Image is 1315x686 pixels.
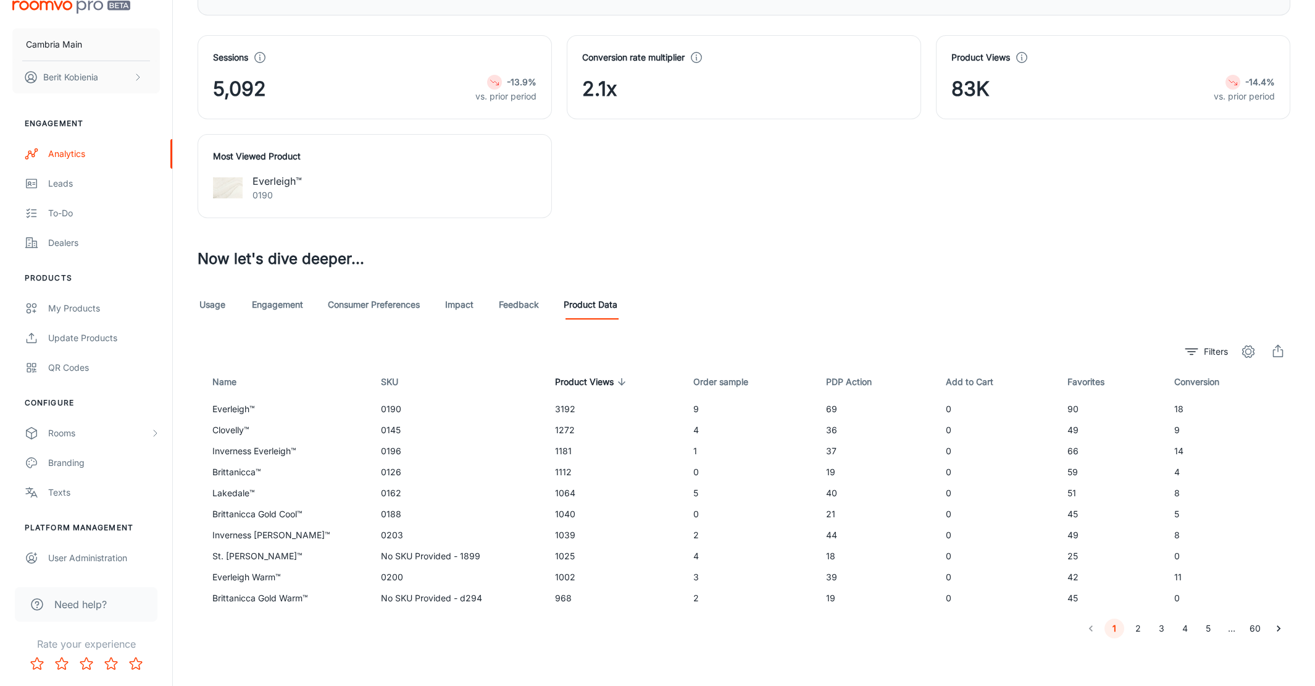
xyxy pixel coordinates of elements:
p: vs. prior period [475,90,536,103]
td: 4 [683,420,816,441]
button: filter [1182,342,1231,362]
div: QR Codes [48,361,160,375]
td: Inverness Everleigh™ [198,441,371,462]
button: Go to page 60 [1245,619,1265,638]
strong: -13.9% [507,77,536,87]
td: 1039 [545,525,683,546]
td: 0145 [371,420,545,441]
p: Filters [1204,345,1228,358]
td: 42 [1058,567,1164,588]
td: 3 [683,567,816,588]
td: Brittanicca™ [198,462,371,483]
button: Go to page 4 [1175,619,1195,638]
td: 0188 [371,504,545,525]
a: Consumer Preferences [328,290,420,320]
td: 14 [1164,441,1290,462]
button: Berit Kobienia [12,61,160,93]
td: 45 [1058,504,1164,525]
td: 2 [683,588,816,609]
td: 25 [1058,546,1164,567]
strong: -14.4% [1245,77,1275,87]
nav: pagination navigation [1079,619,1290,638]
td: 0 [936,483,1058,504]
td: 4 [683,546,816,567]
span: Order sample [693,375,764,389]
td: 1064 [545,483,683,504]
td: Lakedale™ [198,483,371,504]
td: 0 [936,567,1058,588]
td: 0 [1164,546,1290,567]
td: 5 [1164,504,1290,525]
td: 0190 [371,399,545,420]
td: 0 [936,462,1058,483]
td: Everleigh Warm™ [198,567,371,588]
span: 5,092 [213,74,266,104]
button: Rate 2 star [49,651,74,676]
td: 44 [816,525,935,546]
span: Conversion [1174,375,1235,389]
td: 18 [816,546,935,567]
td: 8 [1164,483,1290,504]
button: Go to page 2 [1128,619,1148,638]
a: Engagement [252,290,303,320]
td: No SKU Provided - 1899 [371,546,545,567]
td: 3192 [545,399,683,420]
td: 1 [683,441,816,462]
td: 8 [1164,525,1290,546]
div: … [1222,622,1242,635]
div: Analytics [48,147,160,161]
button: export [1266,339,1290,364]
span: Name [212,375,253,389]
a: Usage [198,290,227,320]
td: 59 [1058,462,1164,483]
td: 0 [683,504,816,525]
td: 0 [936,441,1058,462]
div: Texts [48,486,160,499]
td: 19 [816,588,935,609]
span: 83K [951,74,990,104]
span: Export CSV [1266,339,1290,364]
td: 37 [816,441,935,462]
div: Leads [48,177,160,190]
td: 49 [1058,525,1164,546]
td: 51 [1058,483,1164,504]
td: Inverness [PERSON_NAME]™ [198,525,371,546]
td: 0 [936,588,1058,609]
div: Dealers [48,236,160,250]
div: My Products [48,302,160,315]
button: settings [1236,339,1261,364]
td: 4 [1164,462,1290,483]
td: 9 [683,399,816,420]
a: Impact [445,290,474,320]
button: Rate 3 star [74,651,99,676]
td: 45 [1058,588,1164,609]
p: Rate your experience [10,637,162,651]
td: 21 [816,504,935,525]
button: Rate 5 star [123,651,148,676]
td: Clovelly™ [198,420,371,441]
p: Berit Kobienia [43,70,98,84]
h4: Conversion rate multiplier [582,51,685,64]
button: Go to next page [1269,619,1288,638]
span: PDP Action [826,375,888,389]
a: Product Data [564,290,617,320]
td: 0 [936,546,1058,567]
td: 1181 [545,441,683,462]
img: Everleigh™ [213,173,243,203]
td: 0196 [371,441,545,462]
div: User Administration [48,551,160,565]
td: 0200 [371,567,545,588]
td: 39 [816,567,935,588]
span: SKU [381,375,414,389]
td: 49 [1058,420,1164,441]
td: 90 [1058,399,1164,420]
td: 0162 [371,483,545,504]
button: page 1 [1104,619,1124,638]
td: 19 [816,462,935,483]
td: 0 [936,399,1058,420]
h4: Sessions [213,51,248,64]
button: Go to page 3 [1151,619,1171,638]
p: Cambria Main [26,38,82,51]
td: Brittanicca Gold Warm™ [198,588,371,609]
div: Rooms [48,426,150,440]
